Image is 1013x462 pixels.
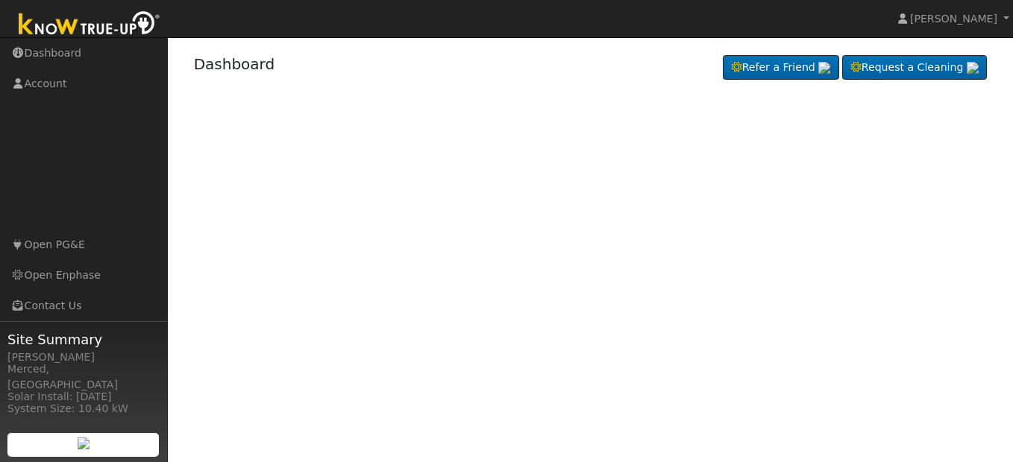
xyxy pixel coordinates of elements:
[818,62,830,74] img: retrieve
[910,13,997,25] span: [PERSON_NAME]
[7,401,160,417] div: System Size: 10.40 kW
[7,349,160,365] div: [PERSON_NAME]
[7,329,160,349] span: Site Summary
[7,361,160,393] div: Merced, [GEOGRAPHIC_DATA]
[967,62,979,74] img: retrieve
[194,55,275,73] a: Dashboard
[7,389,160,405] div: Solar Install: [DATE]
[723,55,839,80] a: Refer a Friend
[11,8,168,42] img: Know True-Up
[842,55,987,80] a: Request a Cleaning
[78,437,90,449] img: retrieve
